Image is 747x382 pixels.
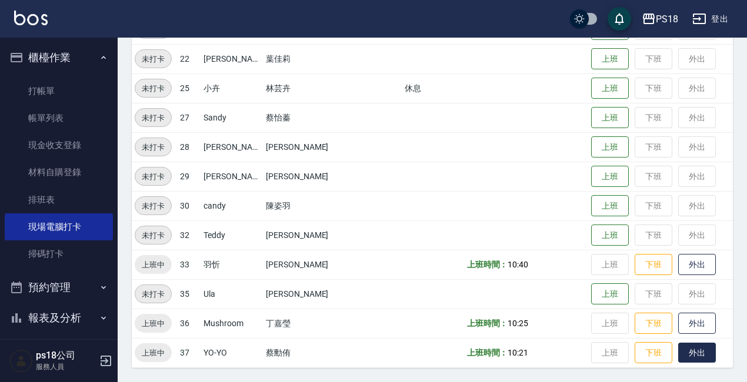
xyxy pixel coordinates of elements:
td: YO-YO [201,338,263,367]
button: 外出 [678,254,716,276]
b: 上班時間： [467,260,508,269]
span: 10:25 [508,319,528,328]
td: Teddy [201,220,263,250]
td: 29 [177,162,201,191]
span: 上班中 [135,317,172,330]
span: 未打卡 [135,200,171,212]
button: 報表及分析 [5,303,113,333]
span: 未打卡 [135,288,171,300]
button: 下班 [635,254,672,276]
button: 上班 [591,78,629,99]
td: [PERSON_NAME] [263,162,402,191]
button: 上班 [591,283,629,305]
td: 27 [177,103,201,132]
button: 上班 [591,224,629,246]
button: PS18 [637,7,683,31]
div: PS18 [656,12,678,26]
button: 上班 [591,166,629,187]
td: [PERSON_NAME] [201,162,263,191]
td: 35 [177,279,201,309]
span: 上班中 [135,259,172,271]
a: 打帳單 [5,78,113,105]
button: save [608,7,631,31]
span: 未打卡 [135,170,171,183]
a: 帳單列表 [5,105,113,132]
td: [PERSON_NAME] [201,132,263,162]
span: 10:40 [508,260,528,269]
td: 33 [177,250,201,279]
td: 37 [177,338,201,367]
a: 掃碼打卡 [5,240,113,267]
td: 陳姿羽 [263,191,402,220]
td: [PERSON_NAME] [263,250,402,279]
img: Logo [14,11,48,25]
span: 未打卡 [135,82,171,95]
td: 羽忻 [201,250,263,279]
a: 排班表 [5,186,113,213]
td: 22 [177,44,201,73]
span: 未打卡 [135,141,171,153]
td: 36 [177,309,201,338]
button: 預約管理 [5,272,113,303]
button: 上班 [591,195,629,217]
td: Ula [201,279,263,309]
td: 小卉 [201,73,263,103]
span: 未打卡 [135,112,171,124]
b: 上班時間： [467,348,508,357]
button: 上班 [591,48,629,70]
td: candy [201,191,263,220]
td: 28 [177,132,201,162]
img: Person [9,349,33,373]
td: 25 [177,73,201,103]
button: 客戶管理 [5,333,113,363]
td: Mushroom [201,309,263,338]
td: 蔡怡蓁 [263,103,402,132]
button: 外出 [678,343,716,363]
button: 上班 [591,136,629,158]
p: 服務人員 [36,361,96,372]
td: 丁嘉瑩 [263,309,402,338]
a: 材料自購登錄 [5,159,113,186]
button: 外出 [678,313,716,334]
button: 登出 [688,8,733,30]
a: 現場電腦打卡 [5,213,113,240]
button: 櫃檯作業 [5,42,113,73]
span: 上班中 [135,347,172,359]
td: 30 [177,191,201,220]
td: 32 [177,220,201,250]
td: 蔡勳侑 [263,338,402,367]
span: 未打卡 [135,53,171,65]
td: 林芸卉 [263,73,402,103]
td: [PERSON_NAME] [201,44,263,73]
span: 10:21 [508,348,528,357]
td: [PERSON_NAME] [263,132,402,162]
b: 上班時間： [467,319,508,328]
td: [PERSON_NAME] [263,220,402,250]
td: [PERSON_NAME] [263,279,402,309]
button: 上班 [591,107,629,129]
td: 休息 [402,73,464,103]
h5: ps18公司 [36,350,96,361]
td: 葉佳莉 [263,44,402,73]
td: Sandy [201,103,263,132]
a: 現金收支登錄 [5,132,113,159]
span: 未打卡 [135,229,171,242]
button: 下班 [635,313,672,334]
button: 下班 [635,342,672,364]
